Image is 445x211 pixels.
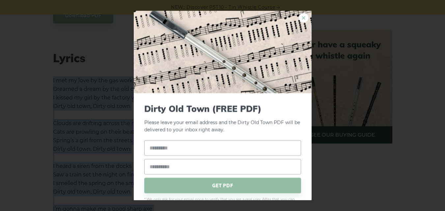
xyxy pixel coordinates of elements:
p: Please leave your email address and the Dirty Old Town PDF will be delivered to your inbox right ... [144,103,301,134]
a: × [299,13,309,22]
span: Dirty Old Town (FREE PDF) [144,103,301,114]
span: GET PDF [144,178,301,193]
span: * We only ask for your email once to verify that you are a real user. After that, you can downloa... [144,197,301,208]
img: Tin Whistle Tab Preview [134,11,312,93]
